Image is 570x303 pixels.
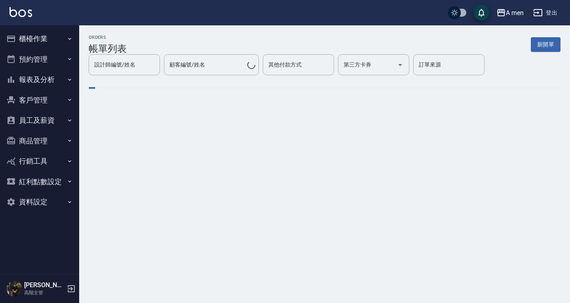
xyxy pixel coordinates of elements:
[531,40,560,48] a: 新開單
[3,69,76,90] button: 報表及分析
[3,49,76,70] button: 預約管理
[3,151,76,172] button: 行銷工具
[3,90,76,111] button: 客戶管理
[3,192,76,212] button: 資料設定
[89,35,127,40] h2: ORDERS
[24,281,65,289] h5: [PERSON_NAME]
[493,5,527,21] button: A men
[3,110,76,131] button: 員工及薪資
[531,37,560,52] button: 新開單
[24,289,65,296] p: 高階主管
[530,6,560,20] button: 登出
[89,43,127,54] h3: 帳單列表
[473,5,489,21] button: save
[506,8,524,18] div: A men
[394,59,407,71] button: Open
[3,131,76,151] button: 商品管理
[6,281,22,297] img: Person
[3,172,76,192] button: 紅利點數設定
[3,29,76,49] button: 櫃檯作業
[9,7,32,17] img: Logo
